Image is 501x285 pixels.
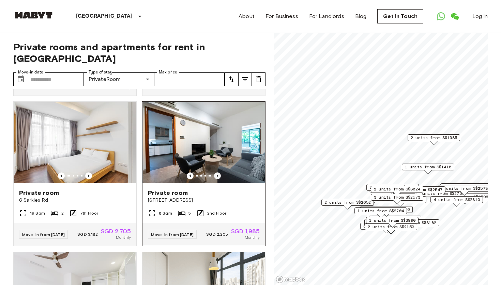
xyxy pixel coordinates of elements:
[371,186,423,196] div: Map marker
[58,172,65,179] button: Previous image
[19,189,59,197] span: Private room
[239,12,255,20] a: About
[13,101,137,246] a: Marketing picture of unit SG-01-003-012-01Previous imagePrevious imagePrivate room6 Sarkies Rd19 ...
[245,234,260,240] span: Monthly
[472,12,488,20] a: Log in
[374,186,420,192] span: 2 units from S$3024
[143,102,265,183] img: Marketing picture of unit SG-01-083-001-005
[369,216,421,226] div: Map marker
[402,164,454,174] div: Map marker
[365,223,417,234] div: Map marker
[366,217,419,228] div: Map marker
[369,184,416,190] span: 3 units from S$1985
[159,69,177,75] label: Max price
[363,206,410,213] span: 3 units from S$2226
[214,172,221,179] button: Previous image
[364,219,417,230] div: Map marker
[360,206,413,217] div: Map marker
[13,41,265,64] span: Private rooms and apartments for rent in [GEOGRAPHIC_DATA]
[89,69,112,75] label: Type of stay
[188,210,191,216] span: 5
[371,194,423,204] div: Map marker
[151,232,194,237] span: Move-in from [DATE]
[354,207,407,218] div: Map marker
[252,72,265,86] button: tune
[363,223,410,229] span: 5 units from S$1680
[207,210,226,216] span: 2nd Floor
[434,10,448,23] a: Open WhatsApp
[411,135,457,141] span: 2 units from S$1985
[441,185,488,191] span: 1 units from S$2573
[101,228,131,234] span: SGD 2,705
[434,197,480,203] span: 4 units from S$2310
[276,275,306,283] a: Mapbox logo
[142,101,265,246] a: Previous imagePrevious imagePrivate room[STREET_ADDRESS]8 Sqm52nd FloorMove-in from [DATE]SGD 2,2...
[238,72,252,86] button: tune
[14,102,136,183] img: Marketing picture of unit SG-01-003-012-01
[377,9,423,23] a: Get in Touch
[77,231,98,237] span: SGD 3,182
[14,72,28,86] button: Choose date
[84,72,154,86] div: PrivateRoom
[309,12,344,20] a: For Landlords
[374,194,420,200] span: 3 units from S$2573
[358,208,404,214] span: 1 units from S$2704
[405,164,451,170] span: 1 units from S$1418
[387,219,439,230] div: Map marker
[159,210,172,216] span: 8 Sqm
[85,172,92,179] button: Previous image
[430,196,483,207] div: Map marker
[30,210,45,216] span: 19 Sqm
[366,184,419,195] div: Map marker
[13,12,54,19] img: Habyt
[369,217,415,223] span: 1 units from S$3990
[393,186,445,197] div: Map marker
[225,72,238,86] button: tune
[360,223,413,233] div: Map marker
[408,134,460,145] div: Map marker
[148,189,188,197] span: Private room
[80,210,98,216] span: 7th Floor
[443,184,490,190] span: 3 units from S$1480
[372,216,418,222] span: 2 units from S$1838
[18,69,43,75] label: Move-in date
[396,187,442,193] span: 1 units from S$2547
[374,196,426,207] div: Map marker
[265,12,298,20] a: For Business
[19,197,131,204] span: 6 Sarkies Rd
[22,232,65,237] span: Move-in from [DATE]
[448,10,461,23] a: Open WeChat
[355,12,367,20] a: Blog
[390,220,436,226] span: 1 units from S$3182
[438,185,491,196] div: Map marker
[324,199,371,205] span: 2 units from S$2652
[440,183,493,194] div: Map marker
[231,228,260,234] span: SGD 1,985
[76,12,133,20] p: [GEOGRAPHIC_DATA]
[321,199,374,209] div: Map marker
[187,172,194,179] button: Previous image
[116,234,131,240] span: Monthly
[61,210,64,216] span: 2
[148,197,260,204] span: [STREET_ADDRESS]
[206,231,228,237] span: SGD 2,205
